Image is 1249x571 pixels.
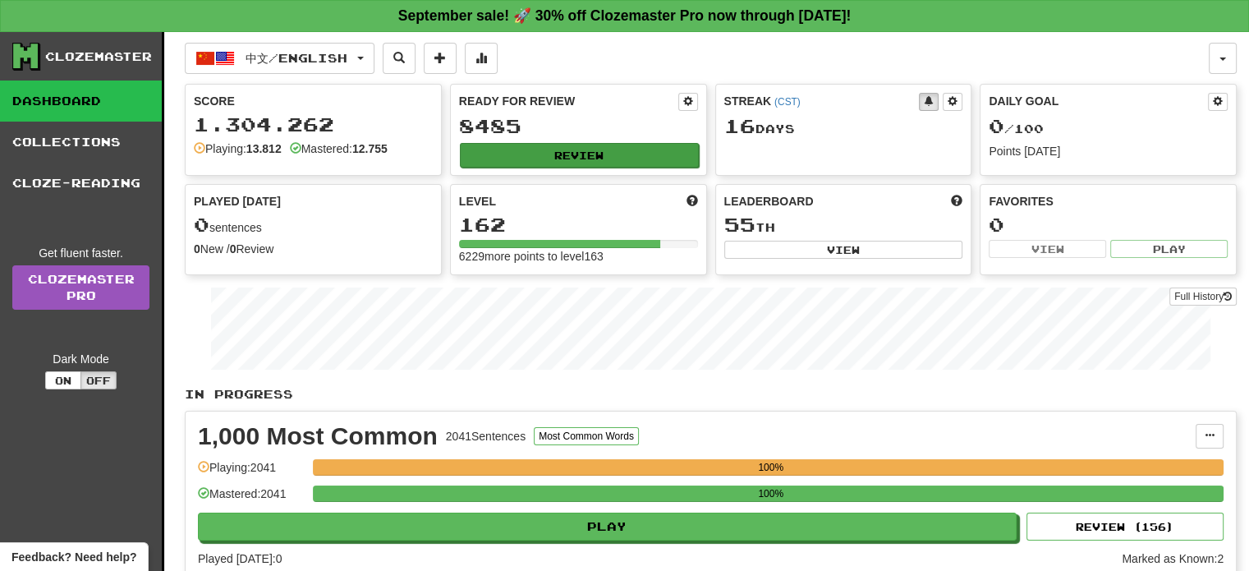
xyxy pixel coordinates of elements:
button: Review (156) [1026,513,1224,541]
strong: September sale! 🚀 30% off Clozemaster Pro now through [DATE]! [398,7,852,24]
span: Leaderboard [724,193,814,210]
span: Level [459,193,496,210]
button: Off [80,371,117,389]
button: More stats [465,43,498,74]
span: Played [DATE]: 0 [198,552,282,565]
span: Score more points to level up [686,193,698,210]
button: Play [1110,240,1228,258]
strong: 0 [230,242,236,256]
div: Mastered: [290,140,388,157]
div: Daily Goal [989,93,1208,111]
div: 100% [318,486,1224,502]
button: Add sentence to collection [424,43,457,74]
div: 1,000 Most Common [198,424,438,449]
strong: 12.755 [352,142,388,155]
a: ClozemasterPro [12,265,149,310]
a: (CST) [774,96,801,108]
button: View [724,241,963,259]
button: Review [460,143,699,168]
div: 6229 more points to level 163 [459,248,698,265]
button: Most Common Words [534,427,639,445]
div: 1.304.262 [194,114,433,135]
div: 2041 Sentences [446,428,526,444]
div: New / Review [194,241,433,257]
span: This week in points, UTC [951,193,962,210]
div: Mastered: 2041 [198,486,305,513]
strong: 13.812 [246,142,282,155]
span: 0 [194,213,209,236]
div: Ready for Review [459,93,678,109]
button: On [45,371,81,389]
div: Points [DATE] [989,143,1228,159]
span: 0 [989,114,1004,137]
div: Playing: 2041 [198,459,305,486]
div: Score [194,93,433,109]
button: Play [198,513,1017,541]
div: 100% [318,459,1224,476]
button: 中文/English [185,43,374,74]
p: In Progress [185,386,1237,403]
span: Open feedback widget [11,549,136,565]
div: Marked as Known: 2 [1122,550,1224,567]
span: Played [DATE] [194,193,281,210]
div: th [724,214,963,236]
div: 8485 [459,116,698,136]
div: Playing: [194,140,282,157]
span: 16 [724,114,755,137]
div: sentences [194,214,433,236]
div: Day s [724,116,963,137]
div: 162 [459,214,698,235]
button: Full History [1169,288,1237,306]
div: Favorites [989,193,1228,210]
div: 0 [989,214,1228,235]
div: Get fluent faster. [12,245,149,261]
button: Search sentences [383,43,416,74]
strong: 0 [194,242,200,256]
div: Dark Mode [12,351,149,367]
span: / 100 [989,122,1044,136]
span: 55 [724,213,755,236]
div: Clozemaster [45,48,152,65]
button: View [989,240,1106,258]
span: 中文 / English [246,51,347,65]
div: Streak [724,93,920,109]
